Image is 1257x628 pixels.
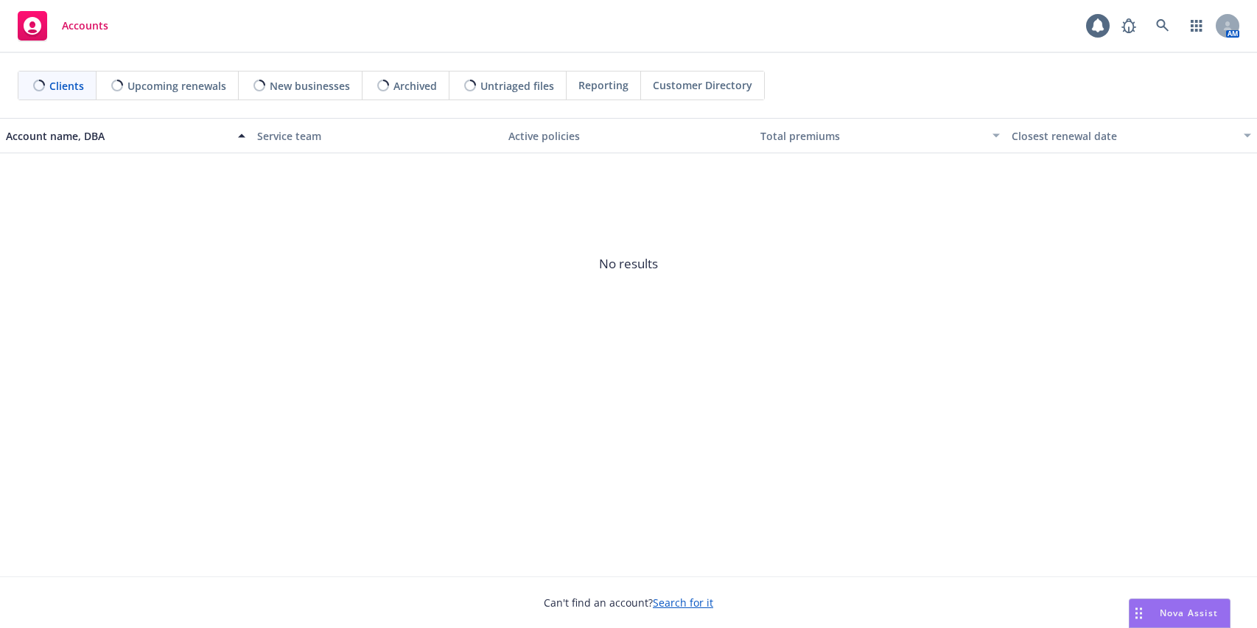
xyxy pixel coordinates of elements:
span: Untriaged files [480,78,554,94]
div: Drag to move [1130,599,1148,627]
a: Accounts [12,5,114,46]
button: Service team [251,118,503,153]
span: Clients [49,78,84,94]
span: Accounts [62,20,108,32]
a: Report a Bug [1114,11,1144,41]
a: Search [1148,11,1177,41]
button: Nova Assist [1129,599,1230,628]
a: Search for it [653,596,713,610]
span: Reporting [578,77,628,93]
span: New businesses [270,78,350,94]
span: Upcoming renewals [127,78,226,94]
span: Nova Assist [1160,607,1218,619]
div: Closest renewal date [1012,128,1235,144]
span: Archived [393,78,437,94]
div: Service team [257,128,497,144]
div: Total premiums [760,128,984,144]
div: Active policies [508,128,748,144]
button: Active policies [503,118,754,153]
button: Total premiums [754,118,1006,153]
span: Customer Directory [653,77,752,93]
span: Can't find an account? [544,595,713,610]
a: Switch app [1182,11,1211,41]
div: Account name, DBA [6,128,229,144]
button: Closest renewal date [1006,118,1257,153]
